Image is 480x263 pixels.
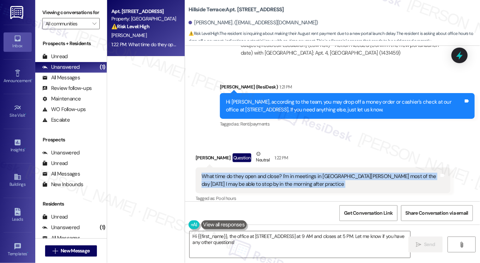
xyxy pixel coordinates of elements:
[42,224,80,231] div: Unanswered
[45,18,88,29] input: All communities
[189,19,318,26] div: [PERSON_NAME]. ([EMAIL_ADDRESS][DOMAIN_NAME])
[92,21,96,26] i: 
[4,102,32,121] a: Site Visit •
[53,248,58,254] i: 
[61,247,90,255] span: New Message
[42,85,92,92] div: Review follow-ups
[344,209,393,217] span: Get Conversation Link
[10,6,25,19] img: ResiDesk Logo
[401,205,473,221] button: Share Conversation via email
[226,98,463,114] div: Hi [PERSON_NAME], according to the team, you may drop off a money order or cashier's check at our...
[339,205,397,221] button: Get Conversation Link
[220,83,475,93] div: [PERSON_NAME] (ResiDesk)
[4,171,32,190] a: Buildings
[35,40,107,47] div: Prospects + Residents
[42,234,80,242] div: All Messages
[42,116,70,124] div: Escalate
[255,150,271,165] div: Neutral
[220,119,475,129] div: Tagged as:
[42,95,81,103] div: Maintenance
[111,15,177,23] div: Property: [GEOGRAPHIC_DATA]
[42,213,68,221] div: Unread
[45,245,97,257] button: New Message
[273,154,288,161] div: 1:22 PM
[111,32,147,38] span: [PERSON_NAME]
[25,112,26,117] span: •
[189,31,219,36] strong: ⚠️ Risk Level: High
[42,170,80,178] div: All Messages
[42,181,83,188] div: New Inbounds
[241,42,444,57] div: Subject: [ResiDesk Escalation] (Low risk) - Action Needed (Confirm the new portal launch date) wi...
[202,173,439,188] div: What time do they open and close? I'm in meetings in [GEOGRAPHIC_DATA][PERSON_NAME] most of the d...
[24,146,25,151] span: •
[190,231,410,258] textarea: Hi {{first_name}}, the office at [STREET_ADDRESS] at 9 AM and closes at 5 PM. Let me know if you ...
[42,53,68,60] div: Unread
[196,193,450,203] div: Tagged as:
[35,200,107,208] div: Residents
[4,240,32,259] a: Templates •
[189,6,284,13] b: Hillside Terrace: Apt. [STREET_ADDRESS]
[278,83,292,91] div: 1:21 PM
[111,41,476,48] div: 1:22 PM: What time do they open and close? I'm in meetings in [GEOGRAPHIC_DATA][PERSON_NAME] most...
[406,209,468,217] span: Share Conversation via email
[4,206,32,225] a: Leads
[98,62,107,73] div: (1)
[27,250,28,255] span: •
[111,23,149,30] strong: ⚠️ Risk Level: High
[189,30,480,45] span: : The resident is inquiring about making their August rent payment due to a new portal launch del...
[31,77,32,82] span: •
[42,63,80,71] div: Unanswered
[216,195,236,201] span: Pool hours
[98,222,107,233] div: (1)
[196,150,450,167] div: [PERSON_NAME]
[240,121,270,127] span: Rent/payments
[233,153,251,162] div: Question
[459,242,464,247] i: 
[42,106,86,113] div: WO Follow-ups
[408,237,443,252] button: Send
[416,242,421,247] i: 
[42,149,80,157] div: Unanswered
[42,74,80,81] div: All Messages
[42,7,100,18] label: Viewing conversations for
[4,136,32,155] a: Insights •
[4,32,32,51] a: Inbox
[42,160,68,167] div: Unread
[35,136,107,143] div: Prospects
[424,241,435,248] span: Send
[111,8,177,15] div: Apt. [STREET_ADDRESS]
